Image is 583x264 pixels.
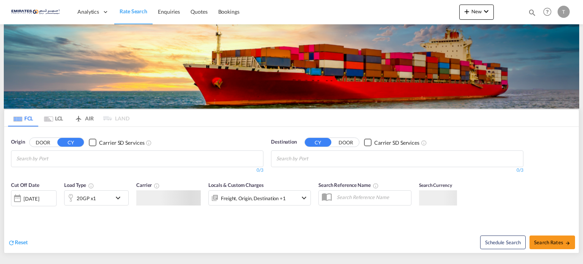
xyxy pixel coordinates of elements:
span: Quotes [191,8,207,15]
div: 0/3 [271,167,523,174]
md-icon: icon-magnify [528,8,536,17]
span: Help [541,5,554,18]
md-icon: icon-information-outline [88,183,94,189]
md-checkbox: Checkbox No Ink [364,138,419,146]
md-pagination-wrapper: Use the left and right arrow keys to navigate between tabs [8,110,129,126]
span: Search Currency [419,182,452,188]
md-icon: icon-chevron-down [113,193,126,202]
button: DOOR [332,138,359,147]
div: 0/3 [11,167,263,174]
span: Destination [271,138,297,146]
input: Chips input. [276,153,348,165]
span: Rate Search [120,8,147,14]
span: Locals & Custom Charges [208,182,264,188]
span: New [462,8,491,14]
img: LCL+%26+FCL+BACKGROUND.png [4,24,579,109]
div: 20GP x1 [77,193,96,204]
input: Search Reference Name [333,191,411,203]
span: Cut Off Date [11,182,39,188]
div: Freight Origin Destination Factory Stuffingicon-chevron-down [208,190,311,206]
md-icon: icon-arrow-right [565,240,570,246]
button: DOOR [30,138,56,147]
div: icon-refreshReset [8,239,28,247]
md-icon: Unchecked: Search for CY (Container Yard) services for all selected carriers.Checked : Search for... [146,140,152,146]
md-tab-item: LCL [38,110,69,126]
span: Search Rates [534,239,570,245]
md-tab-item: AIR [69,110,99,126]
img: c67187802a5a11ec94275b5db69a26e6.png [11,3,63,21]
span: Reset [15,239,28,245]
md-icon: icon-chevron-down [299,193,309,202]
md-chips-wrap: Chips container with autocompletion. Enter the text area, type text to search, and then use the u... [15,151,91,165]
md-icon: icon-chevron-down [482,7,491,16]
md-icon: Unchecked: Search for CY (Container Yard) services for all selected carriers.Checked : Search for... [421,140,427,146]
div: T [558,6,570,18]
div: OriginDOOR CY Checkbox No InkUnchecked: Search for CY (Container Yard) services for all selected ... [4,127,579,253]
md-icon: Your search will be saved by the below given name [373,183,379,189]
span: Carrier [136,182,160,188]
md-chips-wrap: Chips container with autocompletion. Enter the text area, type text to search, and then use the u... [275,151,351,165]
button: icon-plus 400-fgNewicon-chevron-down [459,5,494,20]
div: Carrier SD Services [374,139,419,147]
md-tab-item: FCL [8,110,38,126]
div: Help [541,5,558,19]
span: Bookings [218,8,240,15]
span: Origin [11,138,25,146]
input: Chips input. [16,153,88,165]
span: Search Reference Name [318,182,379,188]
button: Search Ratesicon-arrow-right [529,236,575,249]
span: Load Type [64,182,94,188]
div: [DATE] [11,190,57,206]
md-icon: The selected Trucker/Carrierwill be displayed in the rate results If the rates are from another f... [154,183,160,189]
div: icon-magnify [528,8,536,20]
button: CY [57,138,84,147]
button: CY [305,138,331,147]
md-checkbox: Checkbox No Ink [89,138,144,146]
div: Carrier SD Services [99,139,144,147]
md-icon: icon-airplane [74,114,83,120]
md-icon: icon-plus 400-fg [462,7,471,16]
div: 20GP x1icon-chevron-down [64,190,129,206]
div: [DATE] [24,195,39,202]
span: Analytics [77,8,99,16]
div: Freight Origin Destination Factory Stuffing [221,193,286,204]
md-datepicker: Select [11,205,17,215]
span: Enquiries [158,8,180,15]
md-icon: icon-refresh [8,239,15,246]
button: Note: By default Schedule search will only considerorigin ports, destination ports and cut off da... [480,236,526,249]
